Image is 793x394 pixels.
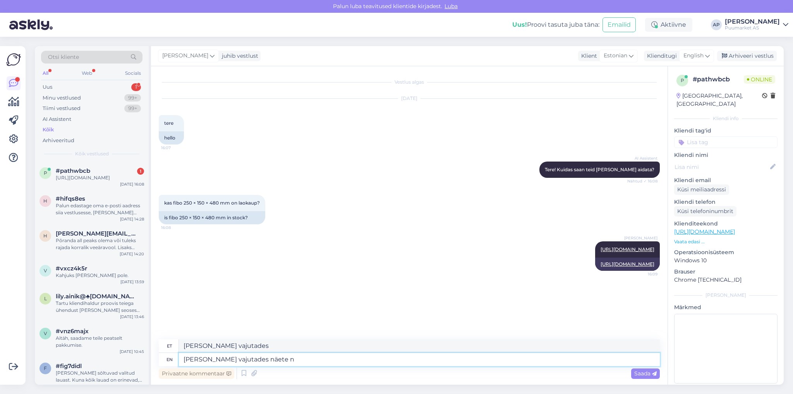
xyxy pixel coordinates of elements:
div: [DATE] 14:20 [120,251,144,257]
span: 16:09 [628,271,657,277]
div: Kliendi info [674,115,778,122]
div: [DATE] 10:41 [120,384,144,389]
div: [DATE] 13:59 [120,279,144,285]
a: [URL][DOMAIN_NAME] [601,261,654,267]
div: [DATE] 14:28 [120,216,144,222]
span: h [43,233,47,239]
p: Kliendi tag'id [674,127,778,135]
input: Lisa nimi [675,163,769,171]
div: en [166,353,173,366]
div: Uus [43,83,52,91]
input: Lisa tag [674,136,778,148]
p: Klienditeekond [674,220,778,228]
p: Chrome [TECHNICAL_ID] [674,276,778,284]
div: juhib vestlust [219,52,258,60]
div: Vestlus algas [159,79,660,86]
div: Küsi meiliaadressi [674,184,729,195]
div: 99+ [124,94,141,102]
a: [URL][DOMAIN_NAME] [674,228,735,235]
div: Küsi telefoninumbrit [674,206,736,217]
img: Askly Logo [6,52,21,67]
div: is fibo 250 × 150 × 480 mm in stock? [159,211,265,224]
div: AI Assistent [43,115,71,123]
button: Emailid [602,17,636,32]
div: [DATE] 13:46 [120,314,144,320]
div: Põranda all peaks olema või tuleks rajada korralik veeäravool. Lisaks eeldab selline lahendus ka ... [56,237,144,251]
div: [DATE] 16:08 [120,181,144,187]
span: #fig7didl [56,363,82,370]
a: [URL][DOMAIN_NAME] [601,246,654,252]
div: Puumarket AS [725,25,780,31]
span: h [43,198,47,204]
span: #hifqs8es [56,195,85,202]
span: Online [744,75,775,84]
span: [PERSON_NAME] [624,235,657,241]
div: et [167,339,172,353]
div: Kahjuks [PERSON_NAME] pole. [56,272,144,279]
div: Palun edastage oma e-posti aadress siia vestlusesse, [PERSON_NAME] teile [GEOGRAPHIC_DATA] saata. [56,202,144,216]
span: p [44,170,47,176]
div: Minu vestlused [43,94,81,102]
div: [PERSON_NAME] [725,19,780,25]
div: [DATE] 10:45 [120,349,144,354]
span: Saada [634,370,657,377]
span: lily.ainik@♣mail.ee [56,293,136,300]
div: Privaatne kommentaar [159,368,234,379]
span: Tere! Kuidas saan teid [PERSON_NAME] aidata? [545,167,654,172]
span: hendrik.savest@gmail.com [56,230,136,237]
span: f [44,365,47,371]
span: #vnz6majx [56,328,89,335]
b: Uus! [512,21,527,28]
span: [PERSON_NAME] [162,52,208,60]
div: [URL][DOMAIN_NAME] [56,174,144,181]
div: 1 [131,83,141,91]
span: Kõik vestlused [75,150,109,157]
p: Kliendi nimi [674,151,778,159]
p: Kliendi email [674,176,778,184]
div: 99+ [124,105,141,112]
span: p [681,77,684,83]
span: #vxcz4k5r [56,265,87,272]
a: [PERSON_NAME]Puumarket AS [725,19,788,31]
div: Kõik [43,126,54,134]
span: Estonian [604,52,627,60]
div: Arhiveeritud [43,137,74,145]
div: Tiimi vestlused [43,105,81,112]
span: Luba [442,3,460,10]
span: l [44,296,47,301]
div: 1 [137,168,144,175]
div: Aktiivne [645,18,692,32]
div: AP [711,19,722,30]
span: 16:07 [161,145,190,151]
div: Aitäh, saadame teile peatselt pakkumise. [56,335,144,349]
p: Märkmed [674,303,778,311]
div: Proovi tasuta juba täna: [512,20,599,29]
div: [GEOGRAPHIC_DATA], [GEOGRAPHIC_DATA] [676,92,762,108]
span: kas fibo 250 × 150 × 480 mm on laokaup? [164,200,260,206]
div: # pathwbcb [693,75,744,84]
div: Socials [124,68,142,78]
p: Vaata edasi ... [674,238,778,245]
textarea: [PERSON_NAME] vajutades näete [179,353,660,366]
p: Kliendi telefon [674,198,778,206]
span: v [44,268,47,274]
div: Arhiveeri vestlus [717,51,777,61]
div: [PERSON_NAME] [674,292,778,299]
textarea: [PERSON_NAME] vajutades [179,339,660,353]
div: Tartu kliendihaldur proovis teiega ühendust [PERSON_NAME] seoses tellimusega, aga ei saanud teid ... [56,300,144,314]
span: 16:08 [161,225,190,231]
div: [DATE] [159,95,660,102]
div: Web [80,68,94,78]
span: AI Assistent [628,155,657,161]
div: All [41,68,50,78]
div: Klient [578,52,597,60]
p: Operatsioonisüsteem [674,248,778,256]
div: Klienditugi [644,52,677,60]
div: [PERSON_NAME] sõltuvad valitud lauast. Kuna kõik lauad on erinevad, mõõdab laomees laua tihuks. [56,370,144,384]
div: hello [159,131,184,145]
span: Otsi kliente [48,53,79,61]
span: tere [164,120,173,126]
p: Brauser [674,268,778,276]
p: Windows 10 [674,256,778,265]
span: #pathwbcb [56,167,90,174]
